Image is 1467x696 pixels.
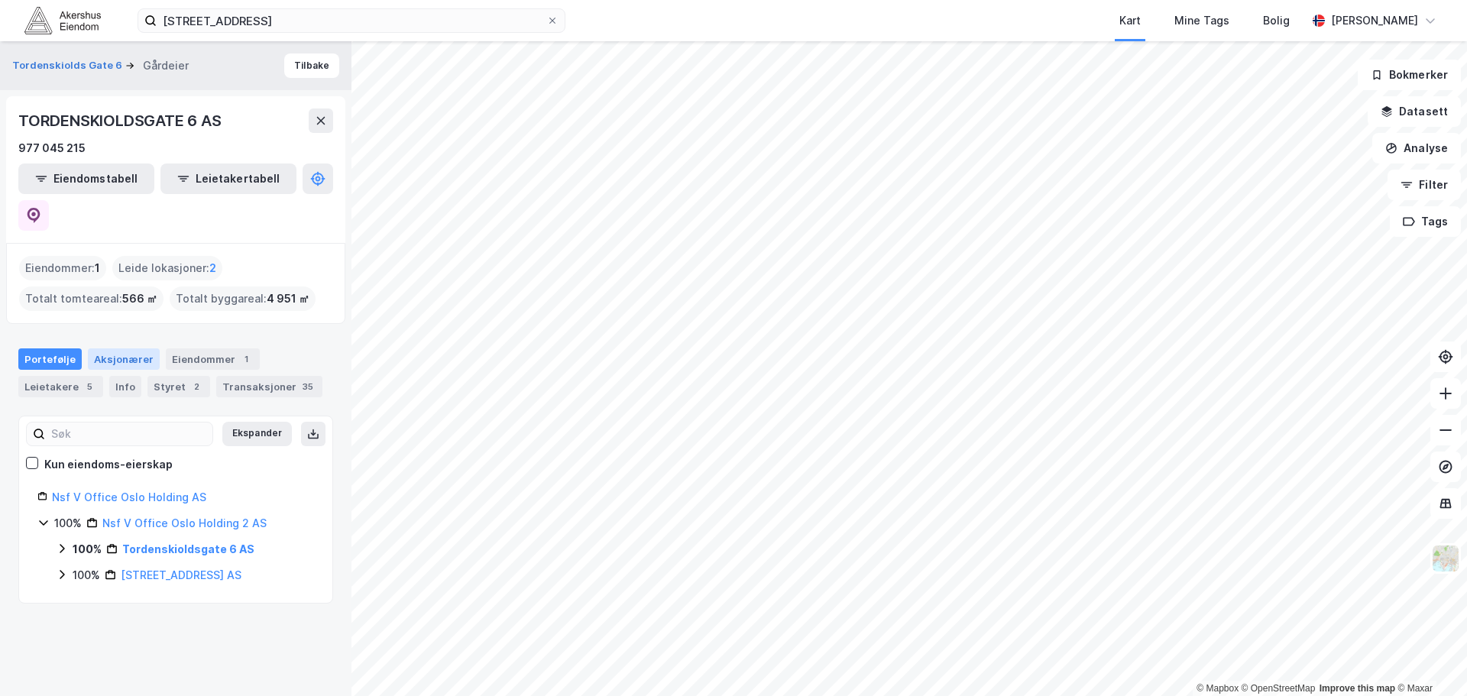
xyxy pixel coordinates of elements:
a: Nsf V Office Oslo Holding AS [52,490,206,503]
div: 100% [54,514,82,533]
button: Analyse [1372,133,1461,163]
a: Mapbox [1197,683,1239,694]
span: 4 951 ㎡ [267,290,309,308]
button: Datasett [1368,96,1461,127]
span: 566 ㎡ [122,290,157,308]
div: Styret [147,376,210,397]
div: Leietakere [18,376,103,397]
div: Info [109,376,141,397]
div: 1 [238,351,254,367]
button: Tilbake [284,53,339,78]
div: 5 [82,379,97,394]
a: [STREET_ADDRESS] AS [121,568,241,581]
div: Totalt byggareal : [170,286,316,311]
input: Søk på adresse, matrikkel, gårdeiere, leietakere eller personer [157,9,546,32]
div: Totalt tomteareal : [19,286,164,311]
div: TORDENSKIOLDSGATE 6 AS [18,108,225,133]
div: Mine Tags [1174,11,1229,30]
a: OpenStreetMap [1242,683,1316,694]
a: Nsf V Office Oslo Holding 2 AS [102,516,267,529]
div: Kontrollprogram for chat [1391,623,1467,696]
div: 35 [300,379,316,394]
button: Bokmerker [1358,60,1461,90]
div: Transaksjoner [216,376,322,397]
button: Tags [1390,206,1461,237]
img: Z [1431,544,1460,573]
iframe: Chat Widget [1391,623,1467,696]
button: Leietakertabell [160,163,296,194]
div: 2 [189,379,204,394]
button: Tordenskiolds Gate 6 [12,58,125,73]
div: Portefølje [18,348,82,370]
div: Eiendommer : [19,256,106,280]
div: Kart [1119,11,1141,30]
button: Filter [1388,170,1461,200]
span: 2 [209,259,216,277]
div: 100% [73,566,100,584]
img: akershus-eiendom-logo.9091f326c980b4bce74ccdd9f866810c.svg [24,7,101,34]
a: Tordenskioldsgate 6 AS [122,542,254,555]
div: Leide lokasjoner : [112,256,222,280]
button: Ekspander [222,422,292,446]
button: Eiendomstabell [18,163,154,194]
span: 1 [95,259,100,277]
div: Bolig [1263,11,1290,30]
a: Improve this map [1320,683,1395,694]
div: Eiendommer [166,348,260,370]
div: 977 045 215 [18,139,86,157]
input: Søk [45,422,212,445]
div: [PERSON_NAME] [1331,11,1418,30]
div: Aksjonærer [88,348,160,370]
div: Kun eiendoms-eierskap [44,455,173,474]
div: Gårdeier [143,57,189,75]
div: 100% [73,540,102,558]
